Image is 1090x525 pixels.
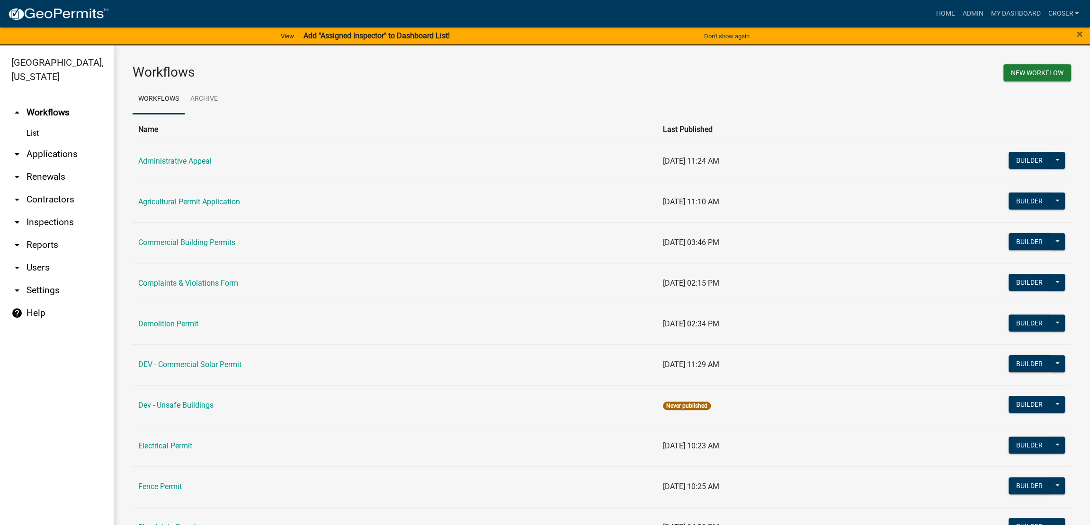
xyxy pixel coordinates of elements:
th: Last Published [657,118,863,141]
i: arrow_drop_down [11,171,23,183]
i: help [11,307,23,319]
button: Builder [1009,396,1050,413]
span: [DATE] 10:23 AM [663,441,719,450]
button: Builder [1009,477,1050,494]
button: Builder [1009,355,1050,372]
span: × [1077,27,1083,41]
a: Commercial Building Permits [138,238,235,247]
h3: Workflows [133,64,595,80]
a: DEV - Commercial Solar Permit [138,360,241,369]
i: arrow_drop_down [11,262,23,273]
a: Demolition Permit [138,319,198,328]
th: Name [133,118,657,141]
button: Builder [1009,274,1050,291]
a: Admin [958,5,987,23]
button: Don't show again [700,28,753,44]
button: Builder [1009,233,1050,250]
i: arrow_drop_down [11,239,23,251]
button: New Workflow [1003,64,1071,81]
span: [DATE] 02:15 PM [663,279,719,288]
a: Fence Permit [138,482,182,491]
a: Complaints & Violations Form [138,279,238,288]
span: [DATE] 10:25 AM [663,482,719,491]
strong: Add "Assigned Inspector" to Dashboard List! [304,31,450,40]
button: Builder [1009,437,1050,454]
button: Builder [1009,152,1050,169]
i: arrow_drop_up [11,107,23,118]
span: [DATE] 11:24 AM [663,157,719,166]
button: Close [1077,28,1083,40]
span: [DATE] 03:46 PM [663,238,719,247]
button: Builder [1009,315,1050,332]
span: [DATE] 11:10 AM [663,197,719,206]
a: Workflows [133,84,185,114]
a: Electrical Permit [138,441,192,450]
i: arrow_drop_down [11,285,23,296]
a: Home [932,5,958,23]
a: Agricultural Permit Application [138,197,240,206]
i: arrow_drop_down [11,149,23,160]
a: View [277,28,298,44]
span: Never published [663,402,711,410]
span: [DATE] 11:29 AM [663,360,719,369]
span: [DATE] 02:34 PM [663,319,719,328]
i: arrow_drop_down [11,217,23,228]
a: Dev - Unsafe Buildings [138,401,214,410]
button: Builder [1009,192,1050,210]
a: Administrative Appeal [138,157,212,166]
i: arrow_drop_down [11,194,23,205]
a: My Dashboard [987,5,1044,23]
a: Archive [185,84,223,114]
a: croser [1044,5,1082,23]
